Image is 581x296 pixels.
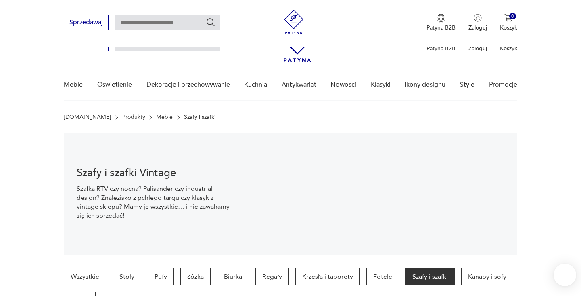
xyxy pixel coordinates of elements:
a: [DOMAIN_NAME] [64,114,111,121]
p: Koszyk [500,44,517,52]
p: Patyna B2B [426,44,456,52]
h1: Szafy i szafki Vintage [77,168,232,178]
a: Antykwariat [282,69,316,100]
a: Sprzedawaj [64,20,109,26]
button: Sprzedawaj [64,15,109,30]
a: Oświetlenie [97,69,132,100]
a: Fotele [366,268,399,285]
a: Regały [255,268,289,285]
a: Biurka [217,268,249,285]
img: Ikona koszyka [504,14,512,22]
a: Produkty [122,114,145,121]
a: Ikona medaluPatyna B2B [426,14,456,32]
img: Patyna - sklep z meblami i dekoracjami vintage [282,10,306,34]
a: Łóżka [180,268,211,285]
button: Zaloguj [468,14,487,32]
p: Szafka RTV czy nocna? Palisander czy industrial design? Znalezisko z pchlego targu czy klasyk z v... [77,184,232,220]
a: Stoły [113,268,141,285]
a: Pufy [148,268,174,285]
a: Nowości [330,69,356,100]
img: Ikonka użytkownika [474,14,482,22]
p: Koszyk [500,24,517,32]
a: Meble [64,69,83,100]
button: Patyna B2B [426,14,456,32]
iframe: Smartsupp widget button [554,264,576,286]
a: Sprzedawaj [64,41,109,47]
a: Meble [156,114,173,121]
a: Dekoracje i przechowywanie [146,69,230,100]
p: Zaloguj [468,24,487,32]
p: Patyna B2B [426,24,456,32]
div: 0 [509,13,516,20]
p: Szafy i szafki [184,114,215,121]
img: Ikona medalu [437,14,445,23]
a: Kuchnia [244,69,267,100]
a: Promocje [489,69,517,100]
a: Krzesła i taborety [295,268,360,285]
button: Szukaj [206,17,215,27]
p: Zaloguj [468,44,487,52]
a: Style [460,69,474,100]
a: Ikony designu [405,69,445,100]
a: Szafy i szafki [405,268,455,285]
a: Klasyki [371,69,391,100]
a: Wszystkie [64,268,106,285]
button: 0Koszyk [500,14,517,32]
a: Kanapy i sofy [461,268,513,285]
